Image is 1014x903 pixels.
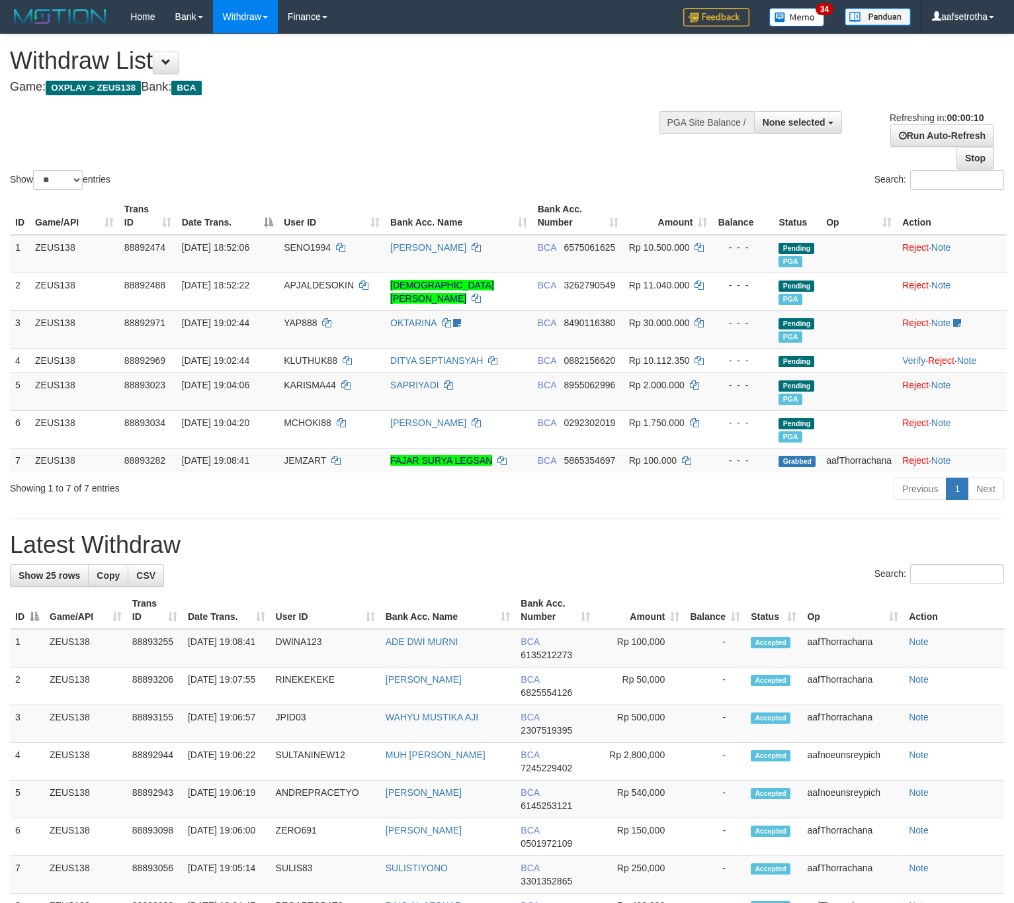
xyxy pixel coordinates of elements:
[271,667,380,705] td: RINEKEKEKE
[685,743,745,781] td: -
[390,355,483,366] a: DITYA SEPTIANSYAH
[124,280,165,290] span: 88892488
[10,372,30,410] td: 5
[802,856,904,894] td: aafThorrachana
[931,242,951,253] a: Note
[10,348,30,372] td: 4
[127,629,183,667] td: 88893255
[10,781,44,818] td: 5
[779,318,814,329] span: Pending
[30,197,119,235] th: Game/API: activate to sort column ascending
[124,417,165,428] span: 88893034
[127,705,183,743] td: 88893155
[119,197,177,235] th: Trans ID: activate to sort column ascending
[30,310,119,348] td: ZEUS138
[183,705,271,743] td: [DATE] 19:06:57
[718,454,768,467] div: - - -
[44,629,127,667] td: ZEUS138
[931,455,951,466] a: Note
[127,856,183,894] td: 88893056
[595,856,685,894] td: Rp 250,000
[659,111,754,134] div: PGA Site Balance /
[538,380,556,390] span: BCA
[521,650,572,660] span: Copy 6135212273 to clipboard
[595,629,685,667] td: Rp 100,000
[284,417,331,428] span: MCHOKI88
[718,416,768,429] div: - - -
[10,310,30,348] td: 3
[595,667,685,705] td: Rp 50,000
[564,380,615,390] span: Copy 8955062996 to clipboard
[182,242,249,253] span: [DATE] 18:52:06
[751,675,790,686] span: Accepted
[928,355,954,366] a: Reject
[779,280,814,292] span: Pending
[385,197,532,235] th: Bank Acc. Name: activate to sort column ascending
[779,431,802,443] span: Marked by aafnoeunsreypich
[10,743,44,781] td: 4
[763,117,825,128] span: None selected
[931,280,951,290] a: Note
[779,394,802,405] span: Marked by aafnoeunsreypich
[10,81,663,94] h4: Game: Bank:
[521,763,572,773] span: Copy 7245229402 to clipboard
[183,667,271,705] td: [DATE] 19:07:55
[910,564,1004,584] input: Search:
[30,235,119,273] td: ZEUS138
[10,448,30,472] td: 7
[890,112,984,123] span: Refreshing in:
[902,380,929,390] a: Reject
[931,417,951,428] a: Note
[779,456,816,467] span: Grabbed
[10,7,110,26] img: MOTION_logo.png
[629,417,685,428] span: Rp 1.750.000
[284,242,331,253] span: SENO1994
[629,280,690,290] span: Rp 11.040.000
[769,8,825,26] img: Button%20Memo.svg
[271,705,380,743] td: JPID03
[521,750,539,760] span: BCA
[802,743,904,781] td: aafnoeunsreypich
[779,331,802,343] span: Marked by aafmaleo
[10,591,44,629] th: ID: activate to sort column descending
[183,818,271,856] td: [DATE] 19:06:00
[183,743,271,781] td: [DATE] 19:06:22
[718,378,768,392] div: - - -
[44,856,127,894] td: ZEUS138
[538,355,556,366] span: BCA
[390,318,437,328] a: OKTARINA
[521,674,539,685] span: BCA
[718,279,768,292] div: - - -
[897,410,1007,448] td: ·
[10,235,30,273] td: 1
[284,280,354,290] span: APJALDESOKIN
[897,197,1007,235] th: Action
[44,667,127,705] td: ZEUS138
[386,825,462,836] a: [PERSON_NAME]
[521,838,572,849] span: Copy 0501972109 to clipboard
[629,355,690,366] span: Rp 10.112.350
[521,863,539,873] span: BCA
[390,455,492,466] a: FAJAR SURYA LEGSAN
[894,478,947,500] a: Previous
[902,455,929,466] a: Reject
[10,532,1004,558] h1: Latest Withdraw
[44,743,127,781] td: ZEUS138
[44,818,127,856] td: ZEUS138
[10,273,30,310] td: 2
[902,280,929,290] a: Reject
[44,781,127,818] td: ZEUS138
[802,781,904,818] td: aafnoeunsreypich
[380,591,516,629] th: Bank Acc. Name: activate to sort column ascending
[909,825,929,836] a: Note
[386,636,458,647] a: ADE DWI MURNI
[390,417,466,428] a: [PERSON_NAME]
[182,417,249,428] span: [DATE] 19:04:20
[30,410,119,448] td: ZEUS138
[957,355,977,366] a: Note
[538,417,556,428] span: BCA
[182,318,249,328] span: [DATE] 19:02:44
[515,591,595,629] th: Bank Acc. Number: activate to sort column ascending
[897,372,1007,410] td: ·
[183,629,271,667] td: [DATE] 19:08:41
